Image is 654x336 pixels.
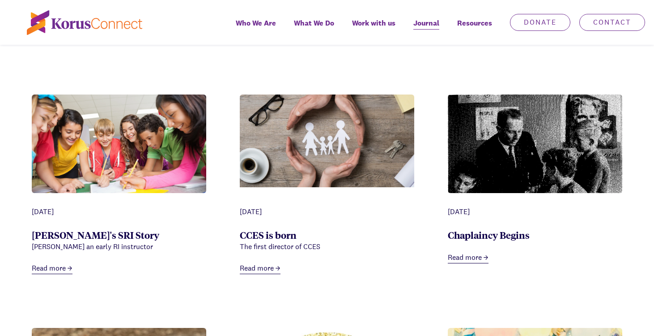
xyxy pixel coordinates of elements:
[32,95,206,193] img: 4b64830a-e0be-48d4-b1fb-c496ff45a80f_Child%2B7.png
[227,13,285,45] a: Who We Are
[236,17,276,30] span: Who We Are
[32,207,206,217] div: [DATE]
[240,95,414,187] img: 1fdc8b3b-5ceb-4b61-ac2a-284827e13973_our%2Bpromise.png
[448,252,488,263] a: Read more
[510,14,570,31] a: Donate
[448,228,530,241] a: Chaplaincy Begins
[32,241,206,252] div: [PERSON_NAME] an early RI instructor
[294,17,334,30] span: What We Do
[240,228,297,241] a: CCES is born
[448,13,501,45] div: Resources
[343,13,404,45] a: Work with us
[240,241,414,252] div: The first director of CCES
[32,263,72,274] a: Read more
[285,13,343,45] a: What We Do
[32,228,159,241] a: [PERSON_NAME]'s SRI Story
[240,207,414,217] div: [DATE]
[27,10,142,35] img: korus-connect%2Fc5177985-88d5-491d-9cd7-4a1febad1357_logo.svg
[579,14,645,31] a: Contact
[448,207,622,217] div: [DATE]
[240,263,280,274] a: Read more
[404,13,448,45] a: Journal
[448,95,622,249] img: chaplain with students
[413,17,439,30] span: Journal
[352,17,395,30] span: Work with us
